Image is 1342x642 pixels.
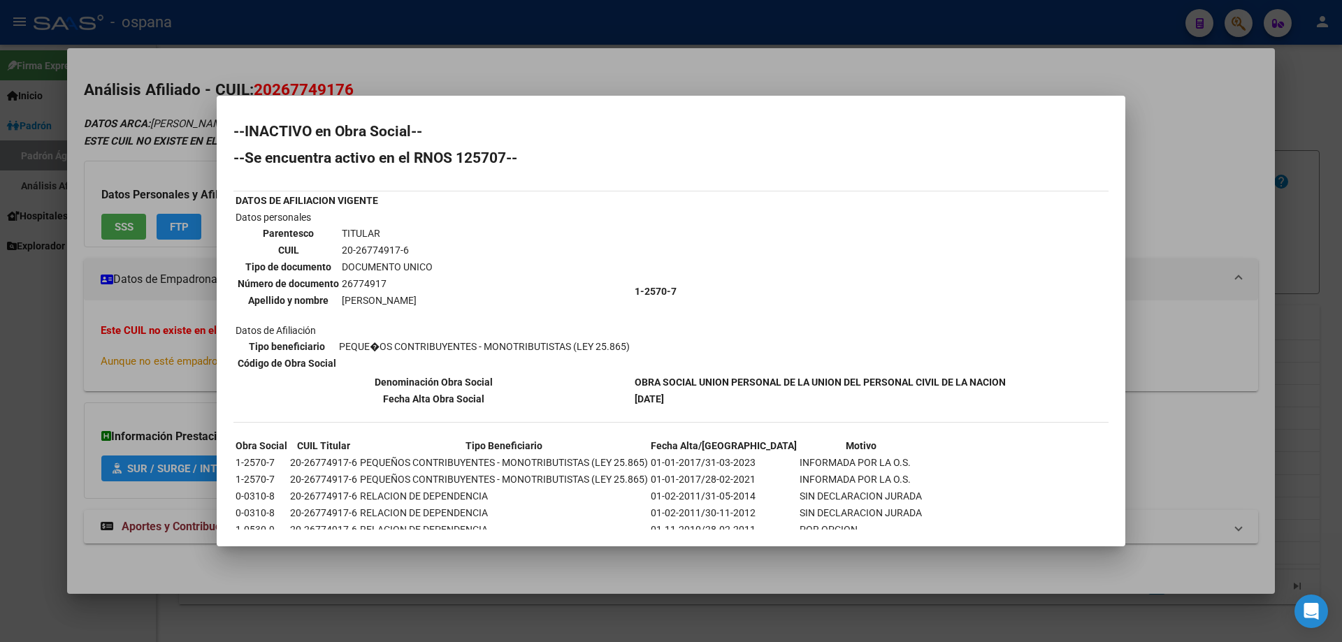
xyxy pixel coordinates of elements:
th: CUIL Titular [289,438,358,453]
div: Open Intercom Messenger [1294,594,1328,628]
td: 20-26774917-6 [341,242,433,258]
td: 01-02-2011/30-11-2012 [650,505,798,520]
th: Denominación Obra Social [235,374,633,390]
td: 20-26774917-6 [289,455,358,470]
b: DATOS DE AFILIACION VIGENTE [236,195,378,206]
th: Fecha Alta Obra Social [235,391,633,407]
td: 20-26774917-6 [289,472,358,487]
td: 1-2570-7 [235,472,288,487]
td: RELACION DE DEPENDENCIA [359,488,649,504]
td: Datos personales Datos de Afiliación [235,210,633,373]
th: Obra Social [235,438,288,453]
td: PEQUE�OS CONTRIBUYENTES - MONOTRIBUTISTAS (LEY 25.865) [338,339,630,354]
td: SIN DECLARACION JURADA [799,505,923,520]
td: INFORMADA POR LA O.S. [799,472,923,487]
td: RELACION DE DEPENDENCIA [359,522,649,537]
td: 1-2570-7 [235,455,288,470]
th: Código de Obra Social [237,356,337,371]
td: 0-0310-8 [235,488,288,504]
td: 1-0530-9 [235,522,288,537]
th: Fecha Alta/[GEOGRAPHIC_DATA] [650,438,798,453]
td: TITULAR [341,226,433,241]
th: Tipo beneficiario [237,339,337,354]
h2: --INACTIVO en Obra Social-- [233,124,1109,138]
td: PEQUEÑOS CONTRIBUYENTES - MONOTRIBUTISTAS (LEY 25.865) [359,455,649,470]
td: 20-26774917-6 [289,505,358,520]
td: 26774917 [341,276,433,291]
td: RELACION DE DEPENDENCIA [359,505,649,520]
th: Tipo Beneficiario [359,438,649,453]
td: 20-26774917-6 [289,522,358,537]
th: Motivo [799,438,923,453]
td: 0-0310-8 [235,505,288,520]
th: CUIL [237,242,340,258]
td: 01-01-2017/31-03-2023 [650,455,798,470]
b: [DATE] [635,393,664,404]
td: DOCUMENTO UNICO [341,259,433,275]
td: 01-02-2011/31-05-2014 [650,488,798,504]
td: SIN DECLARACION JURADA [799,488,923,504]
td: [PERSON_NAME] [341,293,433,308]
th: Apellido y nombre [237,293,340,308]
th: Tipo de documento [237,259,340,275]
b: 1-2570-7 [635,286,677,297]
b: OBRA SOCIAL UNION PERSONAL DE LA UNION DEL PERSONAL CIVIL DE LA NACION [635,377,1006,388]
th: Parentesco [237,226,340,241]
td: INFORMADA POR LA O.S. [799,455,923,470]
td: 20-26774917-6 [289,488,358,504]
td: 01-11-2010/28-02-2011 [650,522,798,537]
td: PEQUEÑOS CONTRIBUYENTES - MONOTRIBUTISTAS (LEY 25.865) [359,472,649,487]
h2: --Se encuentra activo en el RNOS 125707-- [233,151,1109,165]
td: POR OPCION [799,522,923,537]
td: 01-01-2017/28-02-2021 [650,472,798,487]
th: Número de documento [237,276,340,291]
